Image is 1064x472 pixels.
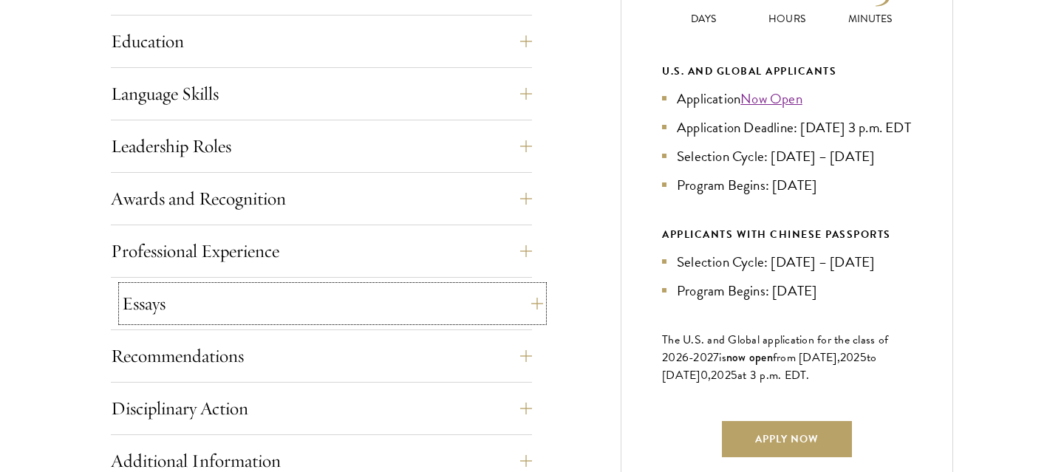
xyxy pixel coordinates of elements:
[700,366,708,384] span: 0
[662,117,912,138] li: Application Deadline: [DATE] 3 p.m. EDT
[662,225,912,244] div: APPLICANTS WITH CHINESE PASSPORTS
[122,286,543,321] button: Essays
[737,366,810,384] span: at 3 p.m. EDT.
[662,280,912,301] li: Program Begins: [DATE]
[111,338,532,374] button: Recommendations
[711,366,731,384] span: 202
[682,349,689,366] span: 6
[708,366,711,384] span: ,
[662,146,912,167] li: Selection Cycle: [DATE] – [DATE]
[662,331,888,366] span: The U.S. and Global application for the class of 202
[731,366,737,384] span: 5
[111,181,532,216] button: Awards and Recognition
[111,24,532,59] button: Education
[713,349,719,366] span: 7
[662,62,912,81] div: U.S. and Global Applicants
[740,88,802,109] a: Now Open
[662,174,912,196] li: Program Begins: [DATE]
[722,421,852,456] a: Apply Now
[689,349,713,366] span: -202
[662,349,876,384] span: to [DATE]
[111,233,532,269] button: Professional Experience
[111,76,532,112] button: Language Skills
[662,251,912,273] li: Selection Cycle: [DATE] – [DATE]
[773,349,840,366] span: from [DATE],
[662,11,746,27] p: Days
[840,349,860,366] span: 202
[111,391,532,426] button: Disciplinary Action
[746,11,829,27] p: Hours
[860,349,867,366] span: 5
[111,129,532,164] button: Leadership Roles
[719,349,726,366] span: is
[828,11,912,27] p: Minutes
[662,88,912,109] li: Application
[726,349,773,366] span: now open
